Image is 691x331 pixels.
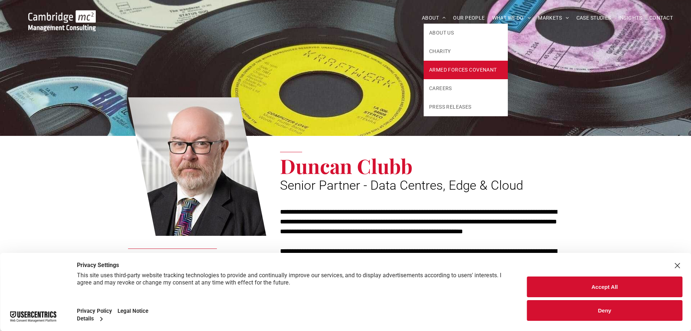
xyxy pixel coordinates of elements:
[615,12,646,24] a: INSIGHTS
[449,12,488,24] a: OUR PEOPLE
[424,24,508,42] a: ABOUT US
[28,10,96,31] img: Go to Homepage
[280,178,523,193] span: Senior Partner - Data Centres, Edge & Cloud
[28,11,96,19] a: Your Business Transformed | Cambridge Management Consulting
[424,79,508,98] a: CAREERS
[429,103,472,111] span: PRESS RELEASES
[280,152,412,179] span: Duncan Clubb
[429,85,452,92] span: CAREERS
[424,42,508,61] a: CHARITY
[418,12,450,24] a: ABOUT
[429,48,451,55] span: CHARITY
[534,12,572,24] a: MARKETS
[128,96,267,237] a: Duncan Clubb | Senior Partner - Data Centres, Edge & Cloud
[424,61,508,79] a: ARMED FORCES COVENANT
[646,12,676,24] a: CONTACT
[573,12,615,24] a: CASE STUDIES
[489,12,535,24] a: WHAT WE DO
[429,66,497,74] span: ARMED FORCES COVENANT
[422,12,446,24] span: ABOUT
[429,29,454,37] span: ABOUT US
[424,98,508,116] a: PRESS RELEASES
